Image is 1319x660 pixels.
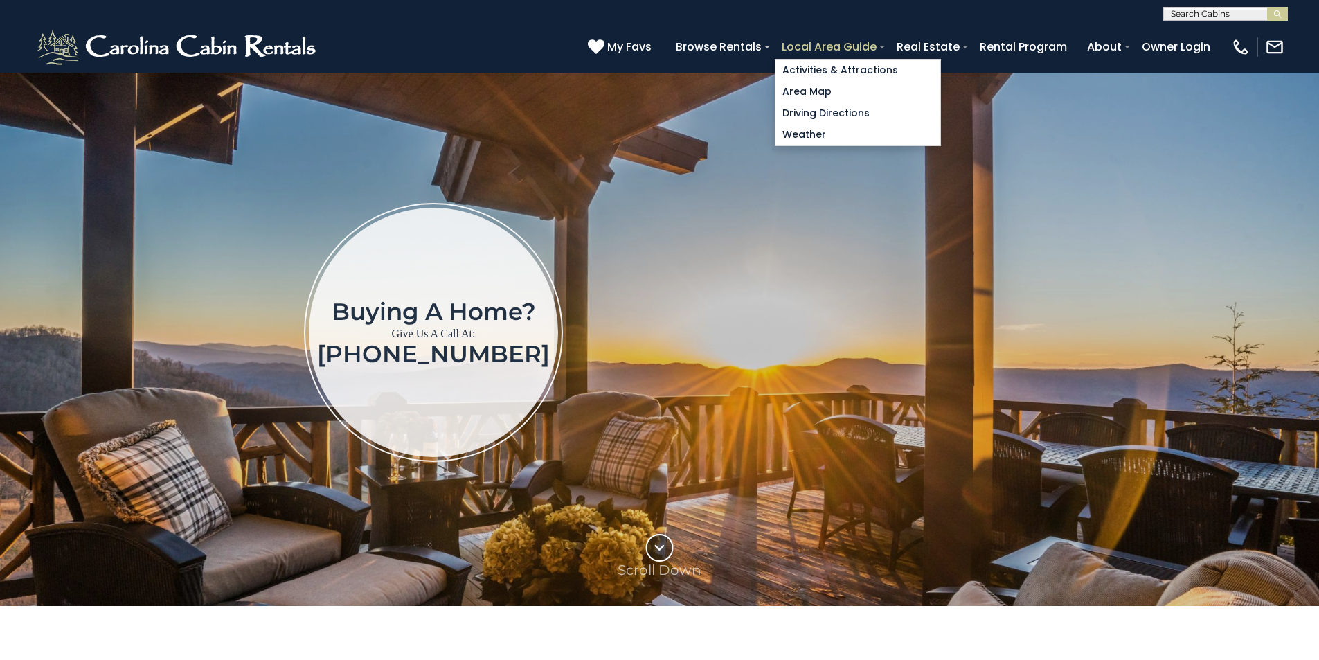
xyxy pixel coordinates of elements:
[35,26,322,68] img: White-1-2.png
[1265,37,1284,57] img: mail-regular-white.png
[973,35,1074,59] a: Rental Program
[775,60,940,81] a: Activities & Attractions
[618,562,701,578] p: Scroll Down
[317,324,550,344] p: Give Us A Call At:
[588,38,655,56] a: My Favs
[775,102,940,124] a: Driving Directions
[669,35,769,59] a: Browse Rentals
[317,339,550,368] a: [PHONE_NUMBER]
[1080,35,1129,59] a: About
[775,81,940,102] a: Area Map
[1135,35,1217,59] a: Owner Login
[786,145,1238,519] iframe: New Contact Form
[775,35,883,59] a: Local Area Guide
[1231,37,1250,57] img: phone-regular-white.png
[317,299,550,324] h1: Buying a home?
[775,124,940,145] a: Weather
[890,35,967,59] a: Real Estate
[607,38,652,55] span: My Favs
